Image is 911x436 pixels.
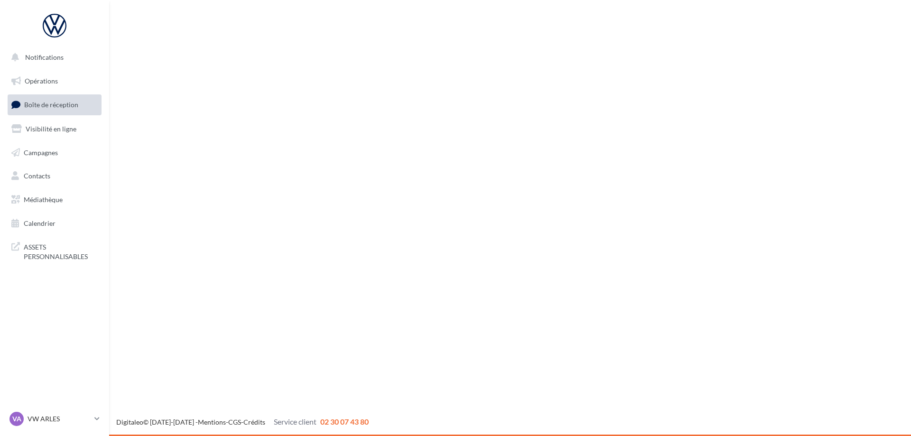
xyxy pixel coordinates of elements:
[320,417,369,426] span: 02 30 07 43 80
[24,101,78,109] span: Boîte de réception
[228,418,241,426] a: CGS
[25,77,58,85] span: Opérations
[6,47,100,67] button: Notifications
[116,418,143,426] a: Digitaleo
[6,143,103,163] a: Campagnes
[6,190,103,210] a: Médiathèque
[6,166,103,186] a: Contacts
[24,241,98,261] span: ASSETS PERSONNALISABLES
[6,94,103,115] a: Boîte de réception
[26,125,76,133] span: Visibilité en ligne
[24,219,56,227] span: Calendrier
[24,172,50,180] span: Contacts
[198,418,226,426] a: Mentions
[243,418,265,426] a: Crédits
[6,237,103,265] a: ASSETS PERSONNALISABLES
[6,213,103,233] a: Calendrier
[24,148,58,156] span: Campagnes
[274,417,316,426] span: Service client
[116,418,369,426] span: © [DATE]-[DATE] - - -
[12,414,21,424] span: VA
[6,71,103,91] a: Opérations
[28,414,91,424] p: VW ARLES
[6,119,103,139] a: Visibilité en ligne
[25,53,64,61] span: Notifications
[8,410,102,428] a: VA VW ARLES
[24,195,63,204] span: Médiathèque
